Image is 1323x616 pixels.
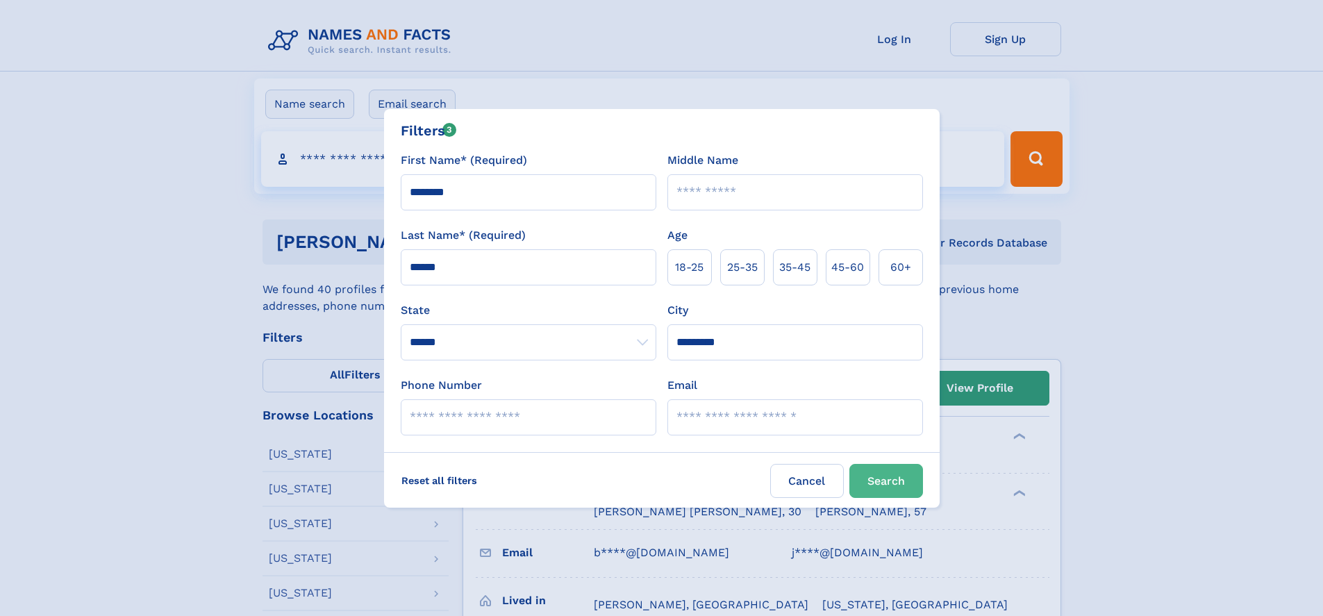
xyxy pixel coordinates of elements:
span: 60+ [890,259,911,276]
label: Email [667,377,697,394]
span: 35‑45 [779,259,810,276]
button: Search [849,464,923,498]
label: Cancel [770,464,844,498]
label: Middle Name [667,152,738,169]
label: Age [667,227,688,244]
label: First Name* (Required) [401,152,527,169]
label: Last Name* (Required) [401,227,526,244]
label: State [401,302,656,319]
span: 18‑25 [675,259,704,276]
span: 45‑60 [831,259,864,276]
label: Phone Number [401,377,482,394]
label: Reset all filters [392,464,486,497]
div: Filters [401,120,457,141]
span: 25‑35 [727,259,758,276]
label: City [667,302,688,319]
